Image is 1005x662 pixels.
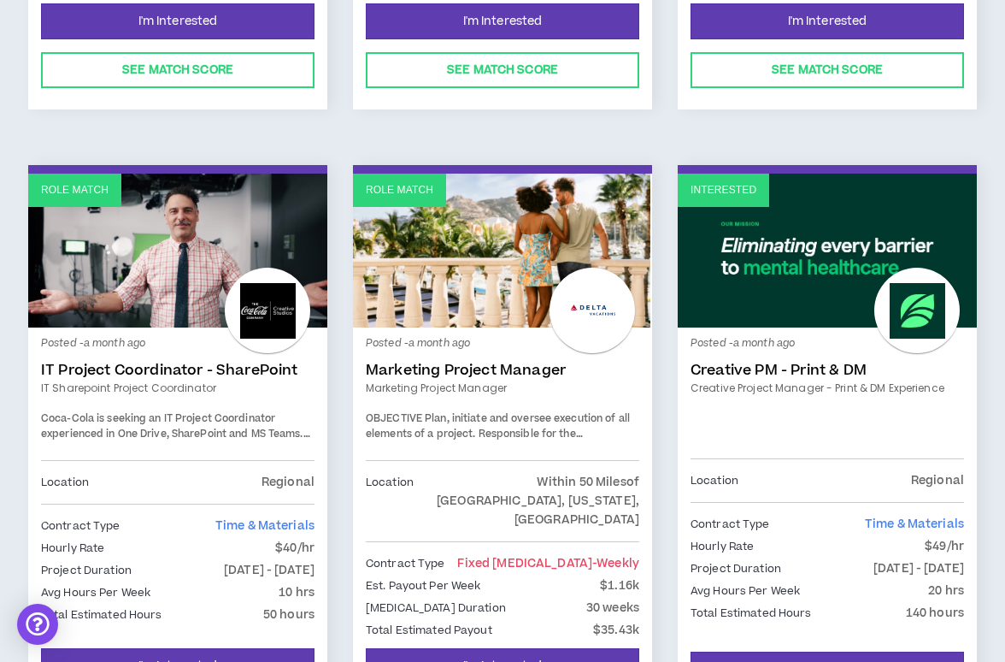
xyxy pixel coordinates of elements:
p: Regional [262,473,314,492]
p: [MEDICAL_DATA] Duration [366,599,506,618]
a: Marketing Project Manager [366,362,639,379]
p: $35.43k [593,621,639,640]
p: Contract Type [366,554,445,573]
span: Time & Materials [865,516,964,533]
p: Location [41,473,89,492]
p: 10 hrs [279,583,314,602]
button: See Match Score [691,52,964,88]
a: Creative PM - Print & DM [691,362,964,379]
p: Total Estimated Hours [691,604,812,623]
a: Role Match [353,174,652,328]
p: $1.16k [600,576,639,595]
p: Posted - a month ago [366,336,639,352]
p: Total Estimated Hours [41,606,162,624]
span: Fixed [MEDICAL_DATA] [457,555,639,572]
p: [DATE] - [DATE] [224,561,314,580]
button: I'm Interested [366,3,639,39]
p: Avg Hours Per Week [691,582,800,600]
button: See Match Score [41,52,314,88]
p: Project Duration [41,561,132,580]
p: Contract Type [691,515,770,534]
span: Time & Materials [215,517,314,535]
p: Location [366,473,414,529]
div: Open Intercom Messenger [17,604,58,645]
span: I'm Interested [138,14,218,30]
p: Contract Type [41,517,120,535]
a: Creative Project Manager - Print & DM Experience [691,381,964,396]
a: IT Sharepoint Project Coordinator [41,381,314,396]
p: 20 hrs [928,582,964,600]
span: I'm Interested [463,14,543,30]
p: Project Duration [691,559,781,578]
span: Plan, initiate and oversee execution of all elements of a project. Responsible for the management... [366,411,630,517]
span: Coca-Cola is seeking an IT Project Coordinator experienced in One Drive, SharePoint and MS Teams.... [41,411,311,486]
p: Within 50 Miles of [GEOGRAPHIC_DATA], [US_STATE], [GEOGRAPHIC_DATA] [414,473,639,529]
p: Location [691,471,738,490]
a: Marketing Project Manager [366,381,639,396]
p: Role Match [366,182,433,198]
p: Hourly Rate [691,537,754,556]
p: Interested [691,182,756,198]
span: OBJECTIVE [366,411,422,426]
a: Role Match [28,174,327,328]
p: 140 hours [906,604,964,623]
button: I'm Interested [691,3,964,39]
a: IT Project Coordinator - SharePoint [41,362,314,379]
p: [DATE] - [DATE] [873,559,964,578]
button: See Match Score [366,52,639,88]
p: Regional [911,471,964,490]
button: I'm Interested [41,3,314,39]
p: Posted - a month ago [691,336,964,352]
p: 30 weeks [586,599,639,618]
p: 50 hours [263,606,314,624]
p: Hourly Rate [41,539,104,558]
a: Interested [678,174,977,328]
p: Avg Hours Per Week [41,583,150,602]
span: I'm Interested [788,14,867,30]
p: Posted - a month ago [41,336,314,352]
p: $40/hr [275,539,314,558]
p: Role Match [41,182,109,198]
p: Total Estimated Payout [366,621,492,640]
p: $49/hr [925,537,964,556]
span: - weekly [592,555,639,572]
p: Est. Payout Per Week [366,576,480,595]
